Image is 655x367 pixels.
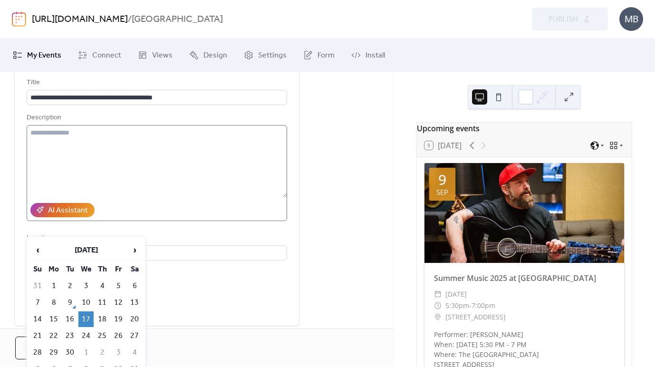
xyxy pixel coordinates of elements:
td: 30 [62,345,77,360]
td: 27 [127,328,142,344]
td: 2 [62,278,77,294]
td: 11 [95,295,110,310]
div: Upcoming events [417,123,632,134]
button: Cancel [15,337,77,359]
div: Title [27,77,285,88]
td: 26 [111,328,126,344]
th: Su [30,261,45,277]
div: Sep [436,189,448,196]
td: 4 [127,345,142,360]
td: 12 [111,295,126,310]
span: My Events [27,50,61,61]
button: AI Assistant [30,203,95,217]
td: 29 [46,345,61,360]
td: 14 [30,311,45,327]
td: 4 [95,278,110,294]
b: / [128,10,132,29]
th: Sa [127,261,142,277]
td: 21 [30,328,45,344]
td: 3 [78,278,94,294]
td: 28 [30,345,45,360]
th: Tu [62,261,77,277]
a: My Events [6,42,68,68]
div: ​ [434,289,442,300]
a: Install [344,42,392,68]
td: 9 [62,295,77,310]
th: We [78,261,94,277]
td: 7 [30,295,45,310]
td: 10 [78,295,94,310]
td: 1 [46,278,61,294]
td: 2 [95,345,110,360]
span: Form [318,50,335,61]
span: Install [366,50,385,61]
th: Fr [111,261,126,277]
td: 31 [30,278,45,294]
td: 15 [46,311,61,327]
td: 1 [78,345,94,360]
div: ​ [434,311,442,323]
span: ‹ [30,241,45,260]
td: 16 [62,311,77,327]
td: 6 [127,278,142,294]
span: [DATE] [445,289,467,300]
span: [STREET_ADDRESS] [445,311,506,323]
th: Th [95,261,110,277]
td: 25 [95,328,110,344]
a: Settings [237,42,294,68]
a: Connect [71,42,128,68]
a: Form [296,42,342,68]
div: Location [27,232,285,244]
div: MB [619,7,643,31]
a: Design [182,42,234,68]
span: Connect [92,50,121,61]
span: › [127,241,142,260]
td: 23 [62,328,77,344]
div: ​ [434,300,442,311]
td: 3 [111,345,126,360]
th: [DATE] [46,240,126,261]
div: AI Assistant [48,205,88,216]
a: Views [131,42,180,68]
span: Design [203,50,227,61]
span: Views [152,50,173,61]
td: 13 [127,295,142,310]
td: 22 [46,328,61,344]
td: 8 [46,295,61,310]
span: Settings [258,50,287,61]
td: 20 [127,311,142,327]
td: 18 [95,311,110,327]
div: 9 [438,173,446,187]
td: 24 [78,328,94,344]
td: 17 [78,311,94,327]
span: 5:30pm [445,300,469,311]
td: 19 [111,311,126,327]
span: - [469,300,472,311]
b: [GEOGRAPHIC_DATA] [132,10,223,29]
img: logo [12,11,26,27]
th: Mo [46,261,61,277]
a: [URL][DOMAIN_NAME] [32,10,128,29]
div: Description [27,112,285,124]
div: Summer Music 2025 at [GEOGRAPHIC_DATA] [424,272,624,284]
td: 5 [111,278,126,294]
span: 7:00pm [472,300,495,311]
